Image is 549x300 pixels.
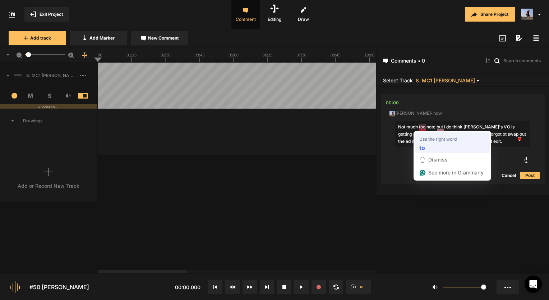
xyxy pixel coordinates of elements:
[161,53,171,57] text: 02:30
[377,74,549,87] header: Select Track
[386,99,399,106] div: 00:00
[30,35,51,41] span: Add track
[70,31,127,45] button: Add Marker
[389,110,442,117] span: [PERSON_NAME] · now
[40,91,59,100] span: S
[29,283,89,291] div: #50 [PERSON_NAME]
[521,9,533,20] img: ACg8ocJ5zrP0c3SJl5dKscm-Goe6koz8A9fWD7dpguHuX8DX5VIxymM=s96-c
[520,171,540,180] button: Post
[175,284,200,290] span: 00:00.000
[377,47,549,74] header: Comments • 0
[21,91,40,100] span: M
[18,182,79,190] div: Add or Record New Track
[296,53,306,57] text: 07:30
[365,53,375,57] text: 10:00
[195,53,205,57] text: 03:45
[389,111,395,117] img: ACg8ocJ5zrP0c3SJl5dKscm-Goe6koz8A9fWD7dpguHuX8DX5VIxymM=s96-c
[89,35,115,41] span: Add Marker
[525,276,542,293] div: Open Intercom Messenger
[395,121,530,147] textarea: To enrich screen reader interactions, please activate Accessibility in Grammarly extension settings
[503,57,543,64] input: Search comments
[497,171,520,180] button: Cancel
[263,53,273,57] text: 06:15
[148,35,179,41] span: New Comment
[24,7,69,22] button: Exit Project
[40,11,63,18] span: Exit Project
[416,78,475,83] span: 8. MC1 [PERSON_NAME]
[465,7,515,22] button: Share Project
[23,72,80,79] span: 8. MC1 [PERSON_NAME]
[127,53,137,57] text: 01:15
[346,280,371,294] button: 1x
[131,31,188,45] button: New Comment
[9,31,66,45] button: Add track
[331,53,341,57] text: 08:45
[229,53,239,57] text: 05:00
